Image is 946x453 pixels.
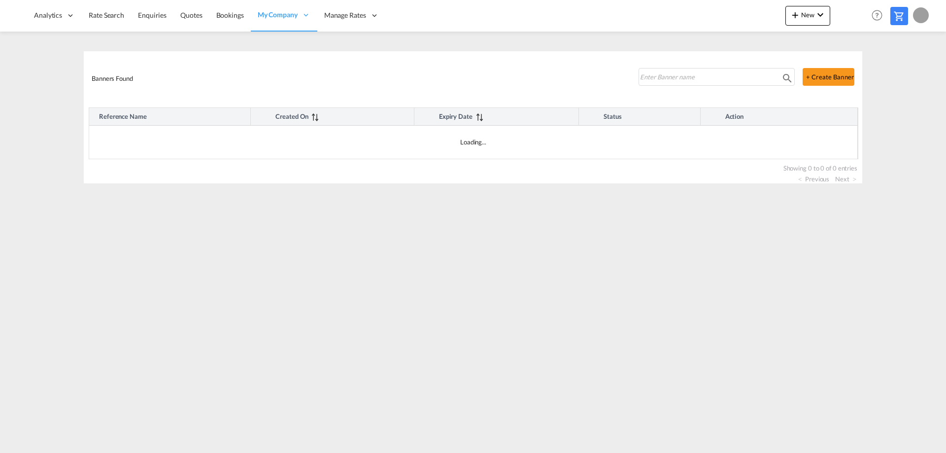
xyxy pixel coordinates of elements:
[789,11,826,19] span: New
[798,174,829,183] a: Previous
[251,108,414,126] th: Created On
[639,70,777,84] input: Enter Banner name
[88,55,627,99] div: Banners Found
[34,10,62,20] span: Analytics
[138,11,167,19] span: Enquiries
[324,10,366,20] span: Manage Rates
[579,108,700,126] th: Status
[869,7,890,25] div: Help
[216,11,244,19] span: Bookings
[701,108,858,126] th: Action
[258,10,298,20] span: My Company
[89,126,858,159] td: Loading...
[89,108,251,126] th: Reference Name
[414,108,579,126] th: Expiry Date
[814,9,826,21] md-icon: icon-chevron-down
[180,11,202,19] span: Quotes
[803,68,854,86] button: + Create Banner
[835,174,856,183] a: Next
[869,7,885,24] span: Help
[89,11,124,19] span: Rate Search
[781,72,793,84] md-icon: icon-magnify
[94,159,857,173] div: Showing 0 to 0 of 0 entries
[789,9,801,21] md-icon: icon-plus 400-fg
[785,6,830,26] button: icon-plus 400-fgNewicon-chevron-down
